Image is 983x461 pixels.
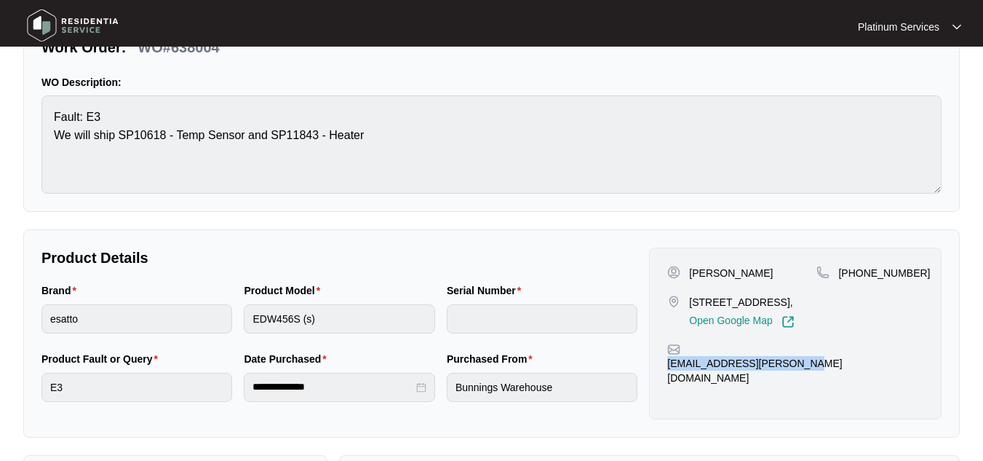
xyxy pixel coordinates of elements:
[252,379,413,395] input: Date Purchased
[41,283,82,298] label: Brand
[447,352,538,366] label: Purchased From
[244,352,332,366] label: Date Purchased
[816,266,829,279] img: map-pin
[667,266,680,279] img: user-pin
[41,75,942,90] p: WO Description:
[689,266,773,280] p: [PERSON_NAME]
[244,304,434,334] input: Product Model
[689,295,794,310] p: [STREET_ADDRESS],
[667,356,923,385] p: [EMAIL_ADDRESS][PERSON_NAME][DOMAIN_NAME]
[838,266,930,280] p: [PHONE_NUMBER]
[447,283,527,298] label: Serial Number
[41,248,637,268] p: Product Details
[41,352,164,366] label: Product Fault or Query
[689,315,794,328] a: Open Google Map
[447,373,637,402] input: Purchased From
[858,20,939,34] p: Platinum Services
[781,315,795,328] img: Link-External
[667,295,680,308] img: map-pin
[22,4,124,47] img: residentia service logo
[447,304,637,334] input: Serial Number
[41,95,942,194] textarea: Fault: E3 We will ship SP10618 - Temp Sensor and SP11843 - Heater
[244,283,326,298] label: Product Model
[41,373,232,402] input: Product Fault or Query
[952,23,961,31] img: dropdown arrow
[41,304,232,334] input: Brand
[667,343,680,356] img: map-pin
